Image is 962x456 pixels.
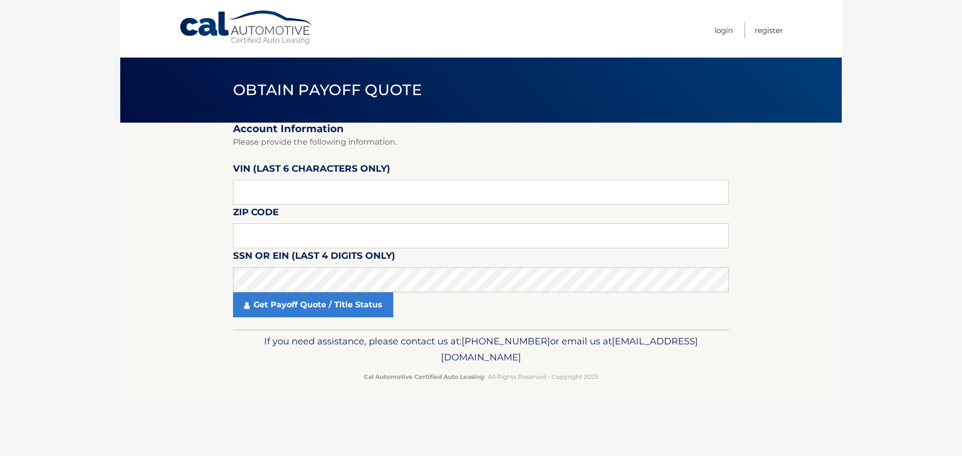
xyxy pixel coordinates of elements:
h2: Account Information [233,123,729,135]
a: Cal Automotive [179,10,314,46]
span: Obtain Payoff Quote [233,81,422,99]
label: VIN (last 6 characters only) [233,161,390,180]
span: [PHONE_NUMBER] [461,335,550,347]
p: If you need assistance, please contact us at: or email us at [239,333,723,365]
label: Zip Code [233,205,279,223]
a: Login [714,22,733,39]
a: Get Payoff Quote / Title Status [233,292,393,317]
label: SSN or EIN (last 4 digits only) [233,248,395,267]
p: - All Rights Reserved - Copyright 2025 [239,371,723,382]
p: Please provide the following information. [233,135,729,149]
strong: Cal Automotive Certified Auto Leasing [364,373,484,380]
a: Register [755,22,783,39]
